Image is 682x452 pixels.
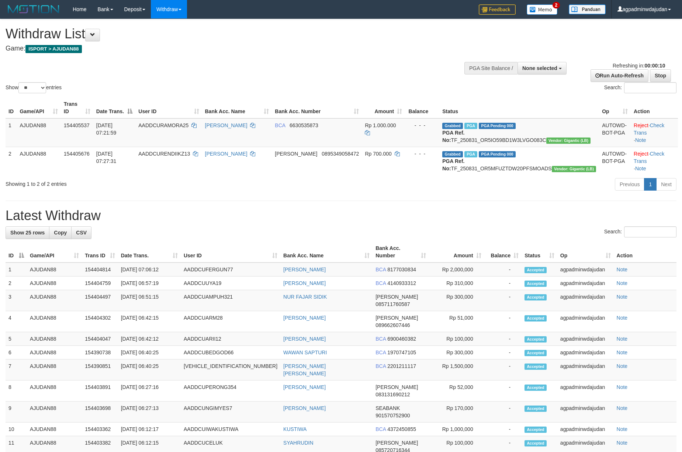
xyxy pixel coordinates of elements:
[634,122,664,136] a: Check Trans
[624,82,676,93] input: Search:
[283,350,327,355] a: WAWAN SAPTURI
[6,401,27,423] td: 9
[375,392,410,397] span: Copy 083131690212 to clipboard
[64,151,90,157] span: 154405676
[617,294,628,300] a: Note
[439,147,599,175] td: TF_250831_OR5MFUZTDW20PFSMOADS
[439,118,599,147] td: TF_250831_OR5IO59BD1W3LVGO083C
[557,346,614,359] td: agpadminwdajudan
[375,280,386,286] span: BCA
[322,151,359,157] span: Copy 0895349058472 to clipboard
[205,151,247,157] a: [PERSON_NAME]
[181,290,280,311] td: AADDCUAMPUH321
[6,290,27,311] td: 3
[375,301,410,307] span: Copy 085711760587 to clipboard
[644,178,657,191] a: 1
[635,166,646,171] a: Note
[118,241,181,262] th: Date Trans.: activate to sort column ascending
[599,118,631,147] td: AUTOWD-BOT-PGA
[522,241,557,262] th: Status: activate to sort column ascending
[64,122,90,128] span: 154405537
[614,241,676,262] th: Action
[604,226,676,237] label: Search:
[408,150,436,157] div: - - -
[557,359,614,380] td: agpadminwdajudan
[557,311,614,332] td: agpadminwdajudan
[525,294,547,300] span: Accepted
[429,332,484,346] td: Rp 100,000
[25,45,82,53] span: ISPORT > AJUDAN88
[464,62,517,74] div: PGA Site Balance /
[484,359,522,380] td: -
[631,118,678,147] td: · ·
[365,151,391,157] span: Rp 700.000
[557,290,614,311] td: agpadminwdajudan
[6,277,27,290] td: 2
[6,359,27,380] td: 7
[290,122,318,128] span: Copy 6630535873 to clipboard
[484,311,522,332] td: -
[484,346,522,359] td: -
[6,4,62,15] img: MOTION_logo.png
[82,380,118,401] td: 154403891
[552,166,596,172] span: Vendor URL: https://dashboard.q2checkout.com/secure
[635,137,646,143] a: Note
[10,230,45,236] span: Show 25 rows
[6,177,278,188] div: Showing 1 to 2 of 2 entries
[118,262,181,277] td: [DATE] 07:06:12
[27,277,82,290] td: AJUDAN88
[617,426,628,432] a: Note
[617,405,628,411] a: Note
[617,384,628,390] a: Note
[613,63,665,69] span: Refreshing in:
[272,97,362,118] th: Bank Acc. Number: activate to sort column ascending
[429,401,484,423] td: Rp 170,000
[553,2,560,8] span: 2
[82,277,118,290] td: 154404759
[631,97,678,118] th: Action
[6,147,17,175] td: 2
[375,413,410,418] span: Copy 901570752900 to clipboard
[525,350,547,356] span: Accepted
[82,290,118,311] td: 154404497
[118,380,181,401] td: [DATE] 06:27:16
[484,262,522,277] td: -
[484,401,522,423] td: -
[181,332,280,346] td: AADDCUARII12
[118,311,181,332] td: [DATE] 06:42:15
[484,290,522,311] td: -
[118,423,181,436] td: [DATE] 06:12:17
[82,332,118,346] td: 154404047
[17,147,60,175] td: AJUDAN88
[283,280,326,286] a: [PERSON_NAME]
[181,423,280,436] td: AADDCUIWAKUSTIWA
[283,267,326,272] a: [PERSON_NAME]
[6,97,17,118] th: ID
[283,363,326,376] a: [PERSON_NAME] [PERSON_NAME]
[442,123,463,129] span: Grabbed
[27,262,82,277] td: AJUDAN88
[557,401,614,423] td: agpadminwdajudan
[283,315,326,321] a: [PERSON_NAME]
[375,336,386,342] span: BCA
[275,151,317,157] span: [PERSON_NAME]
[557,423,614,436] td: agpadminwdajudan
[181,359,280,380] td: [VEHICLE_IDENTIFICATION_NUMBER]
[464,123,477,129] span: Marked by agpadminwdajudan
[54,230,67,236] span: Copy
[479,123,516,129] span: PGA Pending
[82,241,118,262] th: Trans ID: activate to sort column ascending
[375,267,386,272] span: BCA
[644,63,665,69] strong: 00:00:10
[27,311,82,332] td: AJUDAN88
[6,45,447,52] h4: Game:
[429,423,484,436] td: Rp 1,000,000
[27,423,82,436] td: AJUDAN88
[599,147,631,175] td: AUTOWD-BOT-PGA
[650,69,671,82] a: Stop
[484,241,522,262] th: Balance: activate to sort column ascending
[138,151,190,157] span: AADDCURENDIIKZ13
[387,350,416,355] span: Copy 1970747105 to clipboard
[656,178,676,191] a: Next
[82,401,118,423] td: 154403698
